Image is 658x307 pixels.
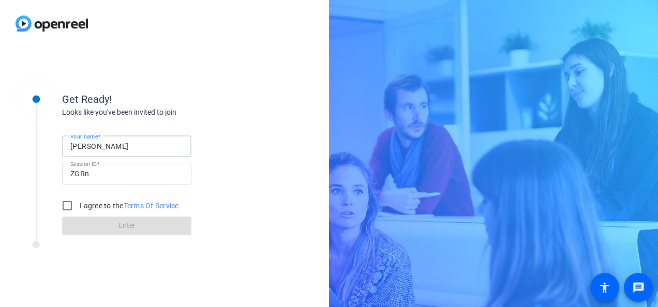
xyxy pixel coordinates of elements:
[124,202,179,210] a: Terms Of Service
[632,281,645,294] mat-icon: message
[62,91,269,107] div: Get Ready!
[62,107,269,118] div: Looks like you've been invited to join
[70,161,97,167] mat-label: Session ID
[70,133,98,140] mat-label: Your name
[78,201,179,211] label: I agree to the
[599,281,611,294] mat-icon: accessibility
